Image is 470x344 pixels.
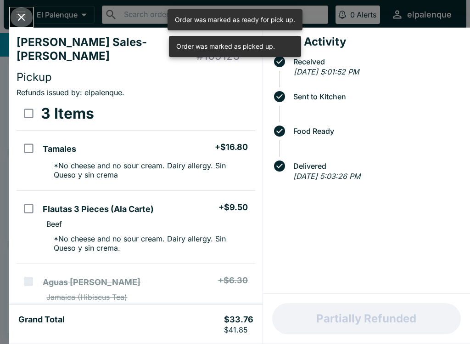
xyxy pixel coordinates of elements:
h5: Flautas 3 Pieces (Ala Carte) [43,204,154,215]
h3: 3 Items [41,104,94,123]
p: * No cheese and no sour cream. Dairy allergy. Sin Queso y sin crema. [46,234,247,252]
h4: Order Activity [270,35,463,49]
table: orders table [17,97,255,311]
em: [DATE] 5:03:26 PM [293,172,360,181]
h4: [PERSON_NAME] Sales-[PERSON_NAME] [17,35,196,63]
p: $41.85 [224,325,253,334]
span: Refunds issued by: elpalenque . [17,88,124,97]
em: [DATE] 5:01:52 PM [294,67,359,76]
h5: + $16.80 [215,142,248,153]
button: Close [10,7,33,27]
h5: Aguas [PERSON_NAME] [43,277,140,288]
span: Pickup [17,70,52,84]
h5: Grand Total [18,314,65,334]
h5: + $9.50 [218,202,248,213]
div: Order was marked as ready for pick up. [175,12,295,28]
p: * No cheese and no sour cream. Dairy allergy. Sin Queso y sin crema [46,161,247,179]
p: Jamaica (Hibiscus Tea) [46,292,127,302]
span: Food Ready [289,127,463,135]
h5: Tamales [43,143,76,155]
span: Sent to Kitchen [289,92,463,101]
div: Order was marked as picked up. [176,39,275,54]
p: Beef [46,219,62,229]
h5: + $6.30 [218,275,248,286]
span: Delivered [289,162,463,170]
h5: $33.76 [224,314,253,334]
span: Received [289,57,463,66]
